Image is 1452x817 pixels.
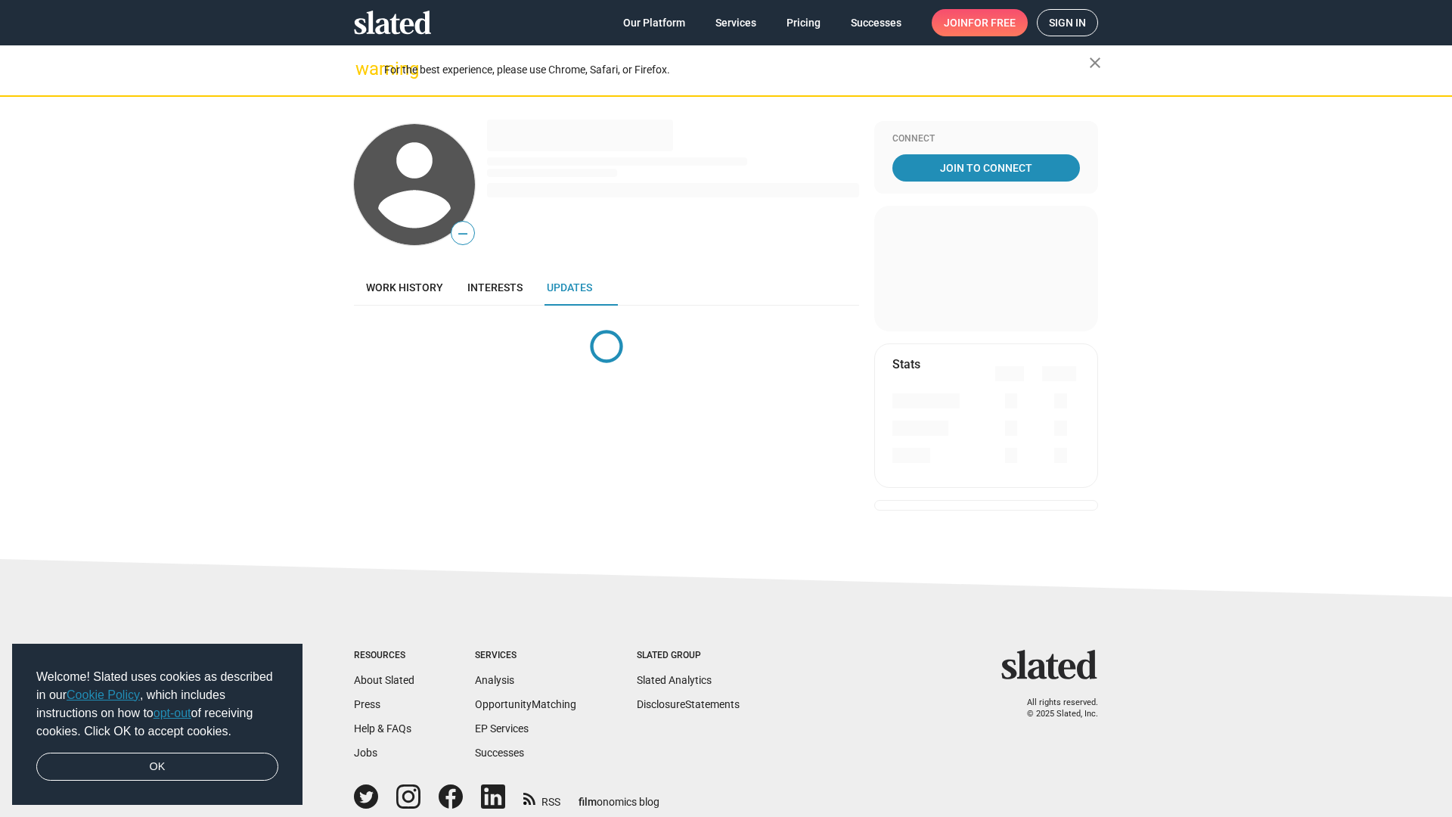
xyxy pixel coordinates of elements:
span: film [579,796,597,808]
a: Joinfor free [932,9,1028,36]
a: Jobs [354,747,377,759]
a: dismiss cookie message [36,753,278,781]
div: Connect [892,133,1080,145]
span: Work history [366,281,443,294]
span: Welcome! Slated uses cookies as described in our , which includes instructions on how to of recei... [36,668,278,741]
a: opt-out [154,707,191,719]
a: About Slated [354,674,414,686]
span: Interests [467,281,523,294]
a: Press [354,698,380,710]
p: All rights reserved. © 2025 Slated, Inc. [1011,697,1098,719]
div: Services [475,650,576,662]
div: cookieconsent [12,644,302,806]
span: — [451,224,474,244]
a: filmonomics blog [579,783,659,809]
mat-icon: close [1086,54,1104,72]
mat-card-title: Stats [892,356,920,372]
a: Services [703,9,768,36]
a: Pricing [774,9,833,36]
a: Help & FAQs [354,722,411,735]
a: Cookie Policy [67,688,140,701]
div: Resources [354,650,414,662]
a: EP Services [475,722,529,735]
a: Join To Connect [892,154,1080,182]
span: Join To Connect [895,154,1077,182]
span: Join [944,9,1016,36]
a: Slated Analytics [637,674,712,686]
a: Updates [535,269,604,306]
a: RSS [523,786,560,809]
a: Analysis [475,674,514,686]
span: Sign in [1049,10,1086,36]
a: Sign in [1037,9,1098,36]
div: For the best experience, please use Chrome, Safari, or Firefox. [384,60,1089,80]
span: Pricing [786,9,821,36]
a: Our Platform [611,9,697,36]
mat-icon: warning [355,60,374,78]
span: Successes [851,9,901,36]
span: for free [968,9,1016,36]
a: OpportunityMatching [475,698,576,710]
a: Interests [455,269,535,306]
a: Successes [475,747,524,759]
span: Updates [547,281,592,294]
div: Slated Group [637,650,740,662]
a: DisclosureStatements [637,698,740,710]
span: Services [715,9,756,36]
span: Our Platform [623,9,685,36]
a: Successes [839,9,914,36]
a: Work history [354,269,455,306]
